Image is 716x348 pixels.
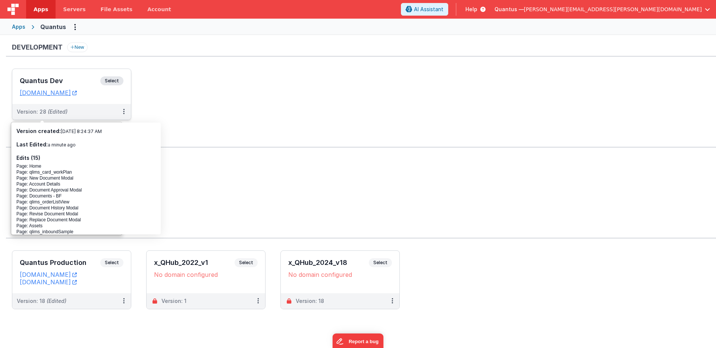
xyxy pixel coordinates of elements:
div: Page: Document History Modal [16,205,156,211]
div: Page: New Document Modal [16,175,156,181]
h3: Last Edited: [16,141,156,148]
button: Options [69,21,81,33]
div: Version: 18 [17,297,66,305]
div: Page: Home [16,163,156,169]
div: Page: Account Details [16,181,156,187]
div: Page: Documents - BF [16,193,156,199]
h3: Version created: [16,127,156,135]
div: Page: qlims_orderListView [16,199,156,205]
span: Quantus — [494,6,524,13]
h3: x_QHub_2024_v18 [288,259,369,266]
div: No domain configured [288,271,392,278]
div: No domain configured [154,271,258,278]
div: Page: Assets [16,223,156,229]
button: AI Assistant [401,3,448,16]
div: Version: 18 [296,297,324,305]
span: [PERSON_NAME][EMAIL_ADDRESS][PERSON_NAME][DOMAIN_NAME] [524,6,702,13]
div: Quantus [40,22,66,31]
span: [DATE] 8:24:37 AM [61,129,102,134]
span: (Edited) [48,108,67,115]
span: Apps [34,6,48,13]
div: Page: qlims_card_workPlan [16,169,156,175]
div: Apps [12,23,25,31]
span: a minute ago [48,142,76,148]
button: New [67,42,88,52]
a: [DOMAIN_NAME] [20,278,77,286]
div: Page: qlims_inboundSample [16,229,156,235]
span: Select [235,258,258,267]
h3: x_QHub_2022_v1 [154,259,235,266]
button: Quantus — [PERSON_NAME][EMAIL_ADDRESS][PERSON_NAME][DOMAIN_NAME] [494,6,710,13]
div: Version: 1 [161,297,186,305]
span: File Assets [101,6,133,13]
span: Help [465,6,477,13]
span: (Edited) [47,298,66,304]
h3: Quantus Production [20,259,100,266]
a: [DOMAIN_NAME] [20,89,77,97]
span: AI Assistant [414,6,443,13]
h3: Development [12,44,63,51]
a: [DOMAIN_NAME] [20,271,77,278]
div: Page: Revise Document Modal [16,211,156,217]
div: Page: Document Approval Modal [16,187,156,193]
span: Select [369,258,392,267]
span: Select [100,258,123,267]
h3: Quantus Dev [20,77,100,85]
div: Page: Replace Document Modal [16,217,156,223]
span: Servers [63,6,85,13]
h3: Edits (15) [16,154,156,162]
div: Version: 28 [17,108,67,116]
span: Select [100,76,123,85]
